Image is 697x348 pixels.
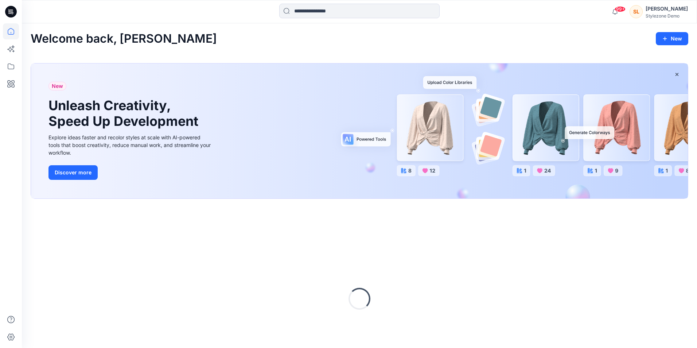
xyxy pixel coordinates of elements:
[656,32,688,45] button: New
[31,32,217,46] h2: Welcome back, [PERSON_NAME]
[48,134,213,156] div: Explore ideas faster and recolor styles at scale with AI-powered tools that boost creativity, red...
[48,165,98,180] button: Discover more
[52,82,63,90] span: New
[646,4,688,13] div: [PERSON_NAME]
[48,165,213,180] a: Discover more
[615,6,626,12] span: 99+
[48,98,202,129] h1: Unleash Creativity, Speed Up Development
[630,5,643,18] div: SL
[646,13,688,19] div: Stylezone Demo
